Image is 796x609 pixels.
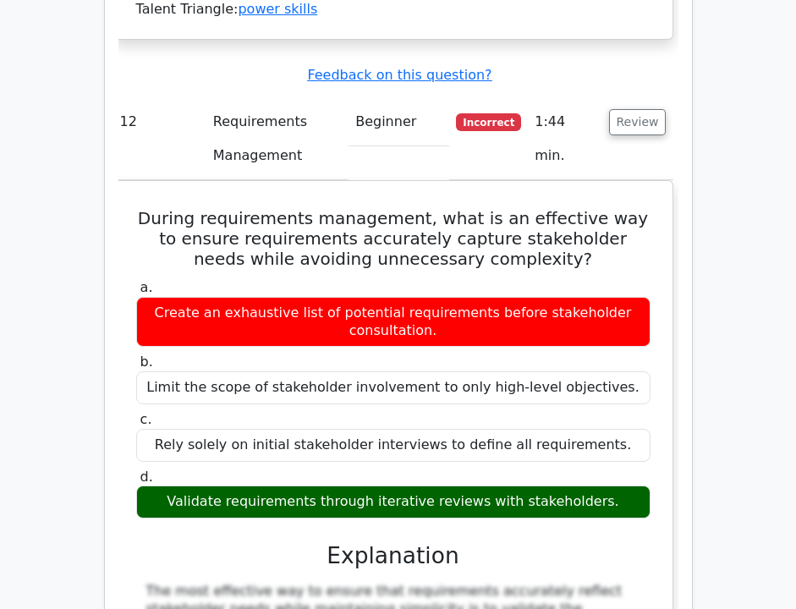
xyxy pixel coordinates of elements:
[136,371,651,404] div: Limit the scope of stakeholder involvement to only high-level objectives.
[140,469,153,485] span: d.
[136,486,651,518] div: Validate requirements through iterative reviews with stakeholders.
[146,542,640,569] h3: Explanation
[134,208,652,269] h5: During requirements management, what is an effective way to ensure requirements accurately captur...
[113,98,206,180] td: 12
[140,279,153,295] span: a.
[349,98,449,146] td: Beginner
[140,411,152,427] span: c.
[140,354,153,370] span: b.
[238,1,317,17] a: power skills
[136,297,651,348] div: Create an exhaustive list of potential requirements before stakeholder consultation.
[206,98,349,180] td: Requirements Management
[528,98,601,180] td: 1:44 min.
[609,109,667,135] button: Review
[456,113,521,130] span: Incorrect
[307,67,491,83] a: Feedback on this question?
[136,429,651,462] div: Rely solely on initial stakeholder interviews to define all requirements.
